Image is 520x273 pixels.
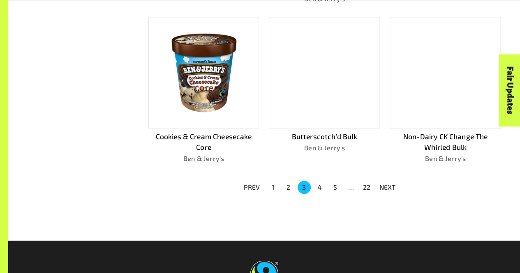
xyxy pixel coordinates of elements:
nav: pagination navigation [239,180,401,195]
p: NEXT [379,182,396,192]
a: Non-Dairy CK Change The Whirled BulkBen & Jerry's [390,17,501,164]
button: NEXT [374,180,401,195]
p: Ben & Jerry's [148,154,259,163]
p: Ben & Jerry's [390,154,501,163]
button: page 3 [298,181,311,194]
a: Cookies & Cream Cheesecake CoreBen & Jerry's [148,17,259,164]
p: Cookies & Cream Cheesecake Core [148,131,259,153]
p: Non-Dairy CK Change The Whirled Bulk [390,131,501,153]
p: Ben & Jerry's [269,143,380,153]
button: Go to page 1 [266,181,280,194]
a: Butterscotch’d BulkBen & Jerry's [269,17,380,164]
button: Go to page 2 [282,181,295,194]
p: Butterscotch’d Bulk [269,131,380,142]
button: PREV [239,180,265,195]
div: … [344,182,358,192]
p: PREV [244,182,260,192]
button: Go to page 4 [313,181,326,194]
button: Go to page 22 [360,181,373,194]
button: Go to page 5 [329,181,342,194]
